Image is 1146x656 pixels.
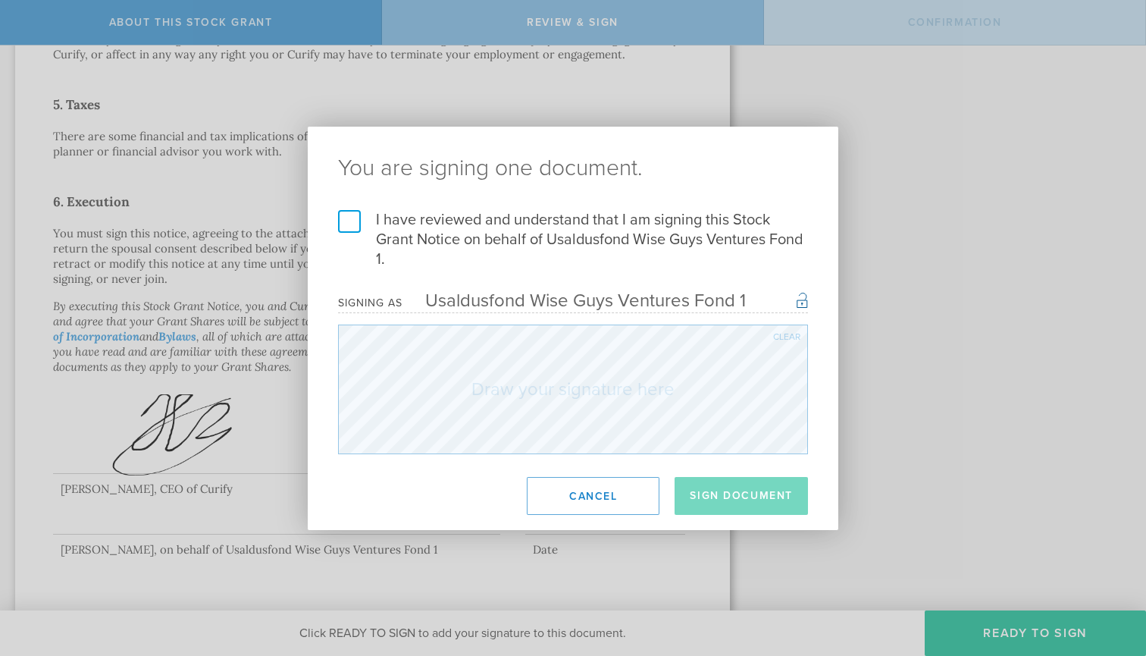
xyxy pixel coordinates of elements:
button: Cancel [527,477,659,515]
label: I have reviewed and understand that I am signing this Stock Grant Notice on behalf of Usaldusfond... [338,210,808,269]
button: Sign Document [675,477,808,515]
div: Usaldusfond Wise Guys Ventures Fond 1 [402,290,746,312]
div: Signing as [338,297,402,309]
ng-pluralize: You are signing one document. [338,157,808,180]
